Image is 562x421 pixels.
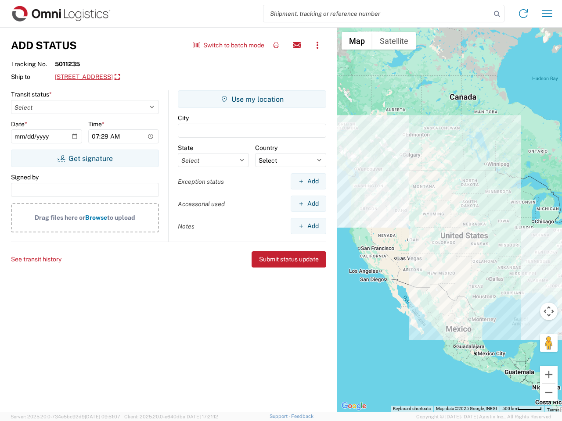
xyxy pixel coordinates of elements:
[107,214,135,221] span: to upload
[540,384,558,401] button: Zoom out
[270,414,292,419] a: Support
[11,414,120,419] span: Server: 2025.20.0-734e5bc92d9
[11,73,55,81] span: Ship to
[55,70,120,85] a: [STREET_ADDRESS]
[291,173,326,189] button: Add
[500,406,544,412] button: Map Scale: 500 km per 52 pixels
[178,200,225,208] label: Accessorial used
[291,414,313,419] a: Feedback
[11,252,61,267] button: See transit history
[291,196,326,212] button: Add
[436,406,497,411] span: Map data ©2025 Google, INEGI
[185,414,218,419] span: [DATE] 17:21:12
[88,120,104,128] label: Time
[11,60,55,68] span: Tracking No.
[255,144,277,152] label: Country
[416,413,551,421] span: Copyright © [DATE]-[DATE] Agistix Inc., All Rights Reserved
[252,251,326,268] button: Submit status update
[85,214,107,221] span: Browse
[339,400,368,412] a: Open this area in Google Maps (opens a new window)
[85,414,120,419] span: [DATE] 09:51:07
[178,222,195,230] label: Notes
[124,414,218,419] span: Client: 2025.20.0-e640dba
[547,407,559,412] a: Terms
[11,150,159,167] button: Get signature
[342,32,372,50] button: Show street map
[55,60,80,68] strong: 5011235
[178,114,189,122] label: City
[540,366,558,383] button: Zoom in
[540,303,558,320] button: Map camera controls
[339,400,368,412] img: Google
[291,218,326,234] button: Add
[178,144,193,152] label: State
[372,32,416,50] button: Show satellite imagery
[193,38,264,53] button: Switch to batch mode
[502,406,517,411] span: 500 km
[35,214,85,221] span: Drag files here or
[540,334,558,352] button: Drag Pegman onto the map to open Street View
[11,120,27,128] label: Date
[393,406,431,412] button: Keyboard shortcuts
[11,90,52,98] label: Transit status
[178,90,326,108] button: Use my location
[263,5,491,22] input: Shipment, tracking or reference number
[178,178,224,186] label: Exception status
[11,39,77,52] h3: Add Status
[11,173,39,181] label: Signed by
